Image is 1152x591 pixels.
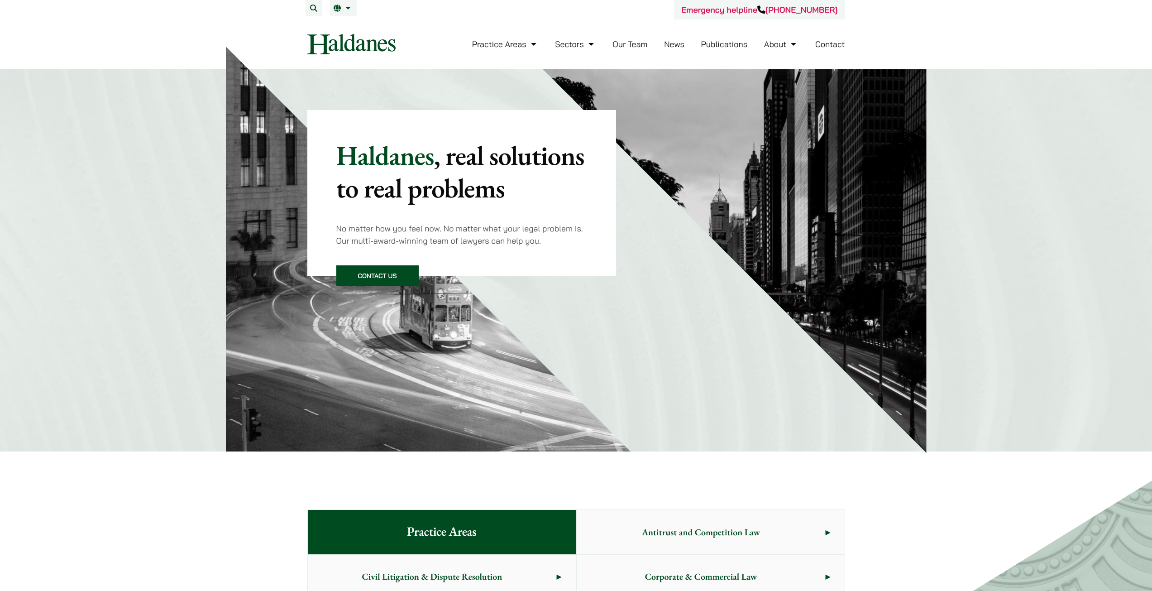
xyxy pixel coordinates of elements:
[764,39,798,49] a: About
[336,138,584,206] mark: , real solutions to real problems
[336,139,588,204] p: Haldanes
[612,39,647,49] a: Our Team
[336,222,588,247] p: No matter how you feel now. No matter what your legal problem is. Our multi-award-winning team of...
[815,39,845,49] a: Contact
[681,5,837,15] a: Emergency helpline[PHONE_NUMBER]
[336,265,419,286] a: Contact Us
[472,39,539,49] a: Practice Areas
[701,39,748,49] a: Publications
[664,39,684,49] a: News
[392,510,491,554] span: Practice Areas
[555,39,596,49] a: Sectors
[307,34,396,54] img: Logo of Haldanes
[334,5,353,12] a: EN
[577,511,826,553] span: Antitrust and Competition Law
[577,510,845,554] a: Antitrust and Competition Law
